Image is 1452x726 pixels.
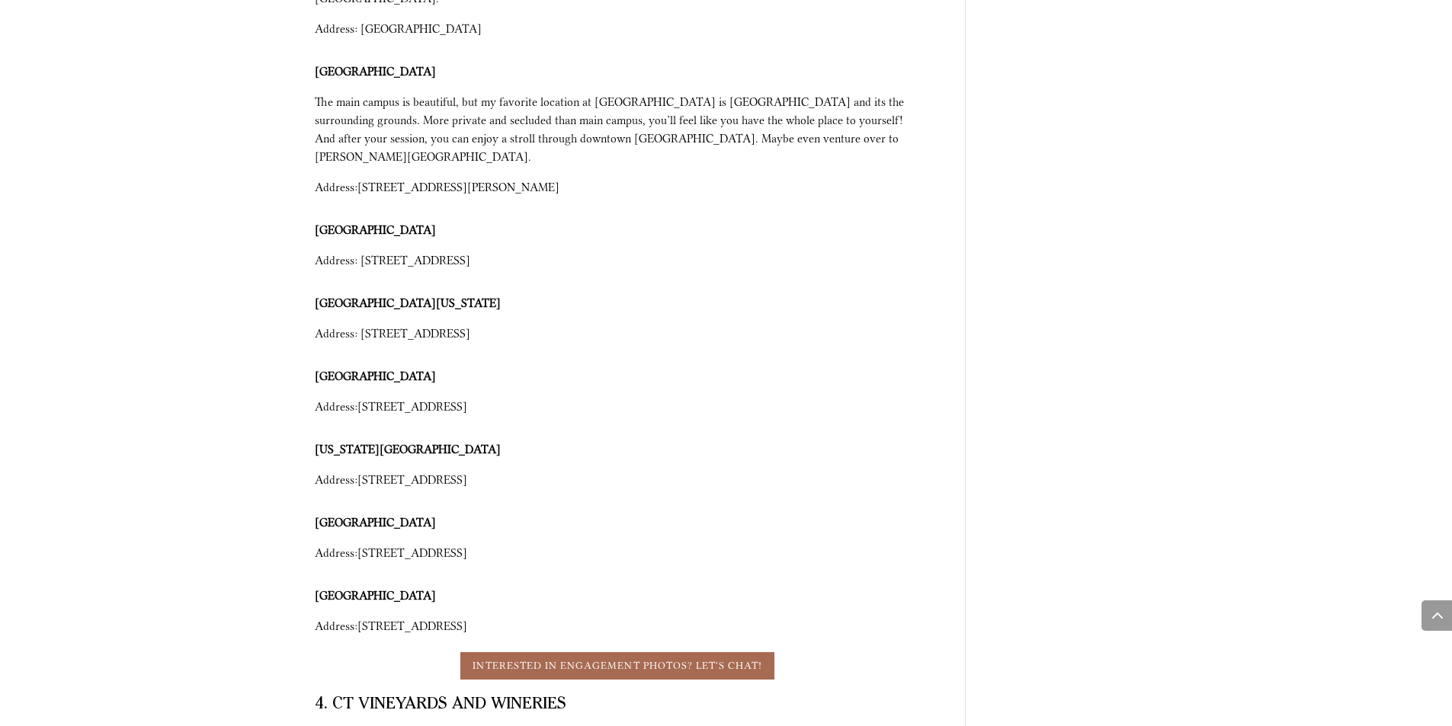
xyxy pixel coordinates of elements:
span: Address: [315,473,467,487]
span: [STREET_ADDRESS][PERSON_NAME] [357,181,559,194]
strong: [GEOGRAPHIC_DATA] [315,516,436,529]
span: Address: [315,546,467,560]
span: The main campus is beautiful, but my favorite location at [GEOGRAPHIC_DATA] is [GEOGRAPHIC_DATA] ... [315,95,904,164]
p: Address: [STREET_ADDRESS] [315,325,921,355]
span: Address: [STREET_ADDRESS] [315,254,470,267]
p: Address: [GEOGRAPHIC_DATA] [315,20,921,50]
p: Address: [315,178,921,209]
strong: [GEOGRAPHIC_DATA] [315,65,436,78]
strong: [GEOGRAPHIC_DATA] [315,589,436,603]
span: [STREET_ADDRESS] [357,619,467,633]
strong: [US_STATE][GEOGRAPHIC_DATA] [315,443,501,456]
span: [STREET_ADDRESS] [357,546,467,560]
span: [STREET_ADDRESS] [357,400,467,414]
strong: [GEOGRAPHIC_DATA] [315,223,436,237]
strong: [GEOGRAPHIC_DATA][US_STATE] [315,296,501,310]
span: Address: [315,400,470,414]
a: Interested in engagement photos? Let's Chat! [460,652,774,680]
p: Address: [315,617,921,635]
strong: [GEOGRAPHIC_DATA] [315,369,436,383]
h3: 4. CT Vineyards and Wineries [315,696,921,721]
span: [STREET_ADDRESS] [357,473,467,487]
